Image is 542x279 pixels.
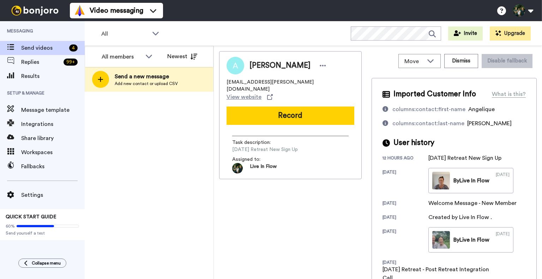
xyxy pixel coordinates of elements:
span: Send a new message [115,72,178,81]
div: columns:contact:first-name [392,105,465,114]
span: 60% [6,223,15,229]
span: QUICK START GUIDE [6,214,56,219]
span: All [101,30,149,38]
button: Disable fallback [482,54,532,68]
div: By Live In Flow [453,236,489,244]
div: 4 [69,44,78,51]
span: Settings [21,191,85,199]
span: Fallbacks [21,162,85,171]
span: [EMAIL_ADDRESS][PERSON_NAME][DOMAIN_NAME] [227,79,354,93]
span: Results [21,72,85,80]
div: What is this? [492,90,526,98]
span: Live In Flow [250,163,277,174]
a: ByLive In Flow[DATE] [428,227,513,253]
span: Send yourself a test [6,230,79,236]
div: [DATE] [383,229,428,253]
span: Collapse menu [32,260,61,266]
span: Send videos [21,44,66,52]
img: bj-logo-header-white.svg [8,6,61,16]
span: Angelique [468,107,495,112]
button: Upgrade [490,26,531,41]
div: [DATE] [383,214,428,222]
span: [PERSON_NAME] [467,121,512,126]
span: Share library [21,134,85,142]
button: Dismiss [444,54,478,68]
div: [DATE] [496,231,510,249]
span: Video messaging [90,6,143,16]
span: Workspaces [21,148,85,157]
div: All members [102,53,142,61]
span: Assigned to: [232,156,282,163]
button: Collapse menu [18,259,66,268]
div: Welcome Message - New Member [428,199,517,207]
span: [PERSON_NAME] [249,60,311,71]
div: [DATE] [383,260,428,265]
div: By Live In Flow [453,176,489,185]
button: Record [227,107,354,125]
span: Imported Customer Info [393,89,476,99]
img: Image of Angelique Edmonds [227,57,244,74]
span: [DATE] Retreat New Sign Up [232,146,299,153]
div: Created by Live In Flow . [428,213,492,222]
span: Move [404,57,423,66]
button: Newest [162,49,203,63]
a: View website [227,93,273,101]
span: User history [393,138,434,148]
span: Task description : [232,139,282,146]
a: ByLive In Flow[DATE] [428,168,513,193]
div: 12 hours ago [383,155,428,162]
span: Add new contact or upload CSV [115,81,178,86]
button: Invite [448,26,483,41]
div: [DATE] [496,172,510,189]
span: View website [227,93,261,101]
span: Message template [21,106,85,114]
img: 0d943135-5d5e-4e5e-b8b7-f9a5d3d10a15-1598330493.jpg [232,163,243,174]
span: Integrations [21,120,85,128]
img: vm-color.svg [74,5,85,16]
div: 99 + [64,59,78,66]
span: Replies [21,58,61,66]
div: columns:contact:last-name [392,119,464,128]
img: 346c931b-ae71-464e-b00d-7902d3f9f40c-thumb.jpg [432,172,450,189]
div: [DATE] Retreat New Sign Up [428,154,501,162]
img: fd91e11f-7de1-4333-8cf0-3393bde721c9-thumb.jpg [432,231,450,249]
div: [DATE] [383,169,428,193]
div: [DATE] [383,200,428,207]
